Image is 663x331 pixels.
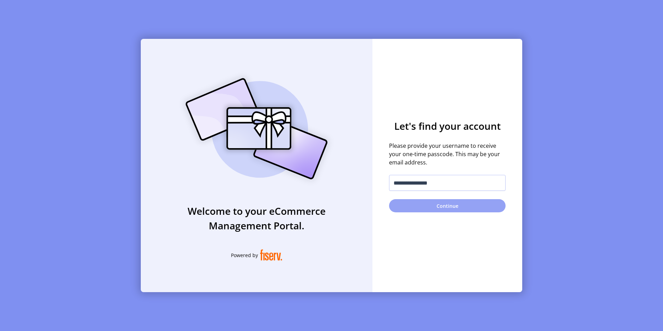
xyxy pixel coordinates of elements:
span: Powered by [231,252,258,259]
h3: Let's find your account [389,119,506,133]
span: Please provide your username to receive your one-time passcode. This may be your email address. [389,142,506,167]
h3: Welcome to your eCommerce Management Portal. [141,204,372,233]
img: card_Illustration.svg [175,70,338,187]
button: Continue [389,199,506,212]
